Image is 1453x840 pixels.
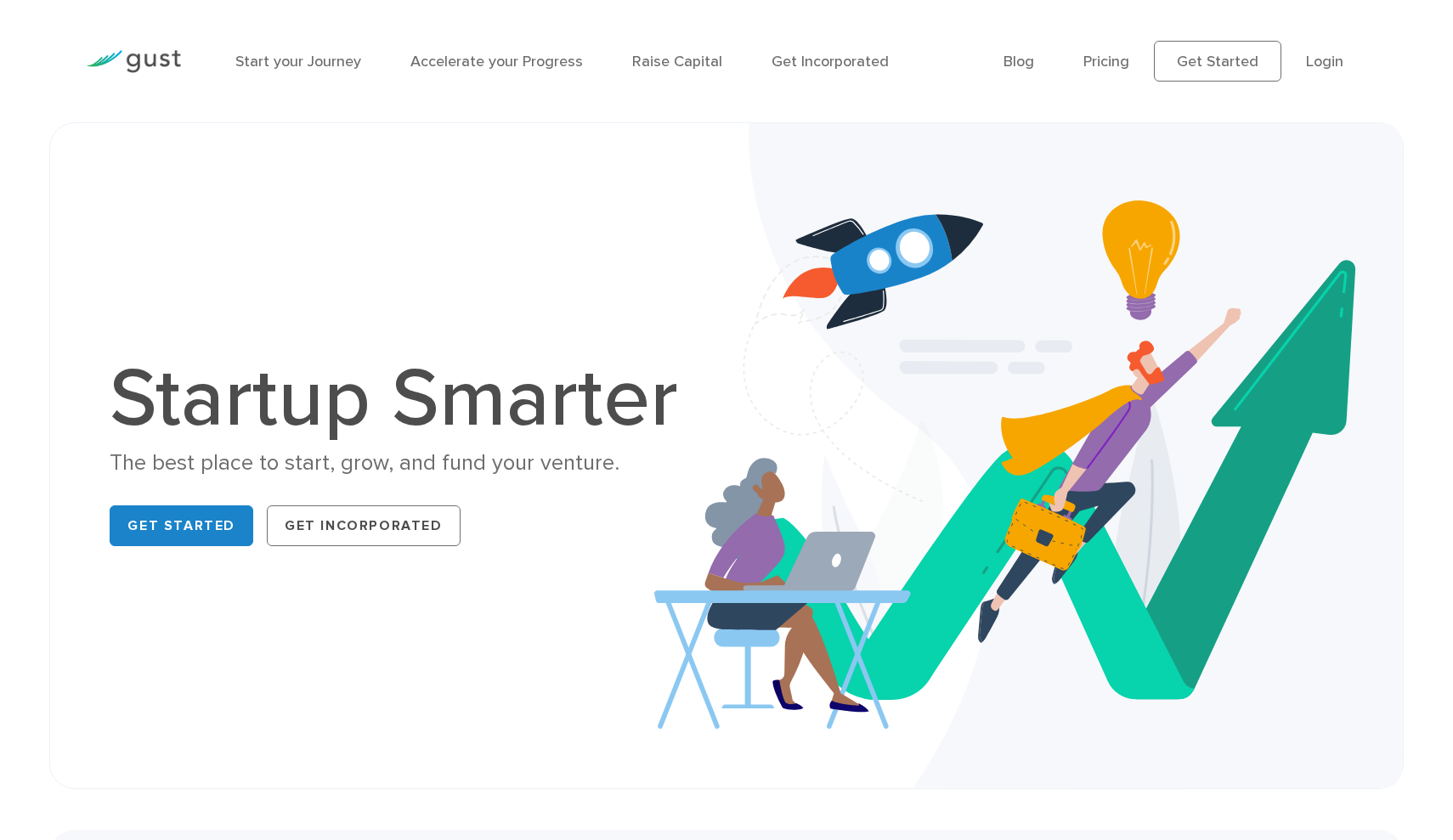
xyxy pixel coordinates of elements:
a: Get Incorporated [267,505,461,546]
a: Login [1306,53,1343,70]
h1: Startup Smarter [110,358,696,440]
a: Blog [1004,53,1034,70]
a: Get Started [1154,41,1281,82]
img: Startup Smarter Hero [654,123,1403,788]
a: Pricing [1083,53,1129,70]
a: Raise Capital [632,53,722,70]
a: Get Incorporated [772,53,889,70]
a: Start your Journey [235,53,361,70]
a: Get Started [110,505,253,546]
img: Gust Logo [86,50,181,73]
a: Accelerate your Progress [410,53,583,70]
div: The best place to start, grow, and fund your venture. [110,448,696,478]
